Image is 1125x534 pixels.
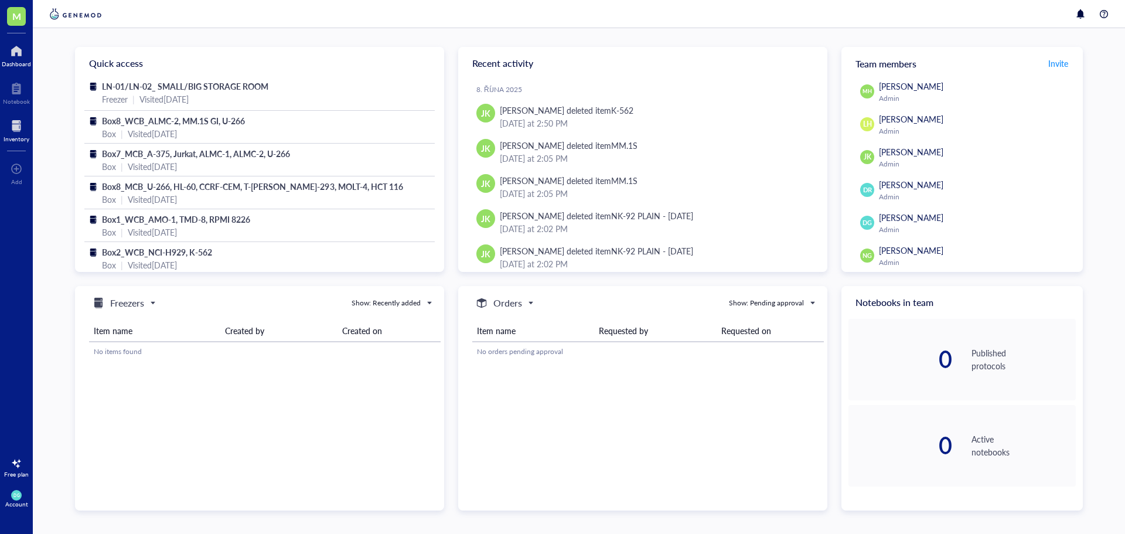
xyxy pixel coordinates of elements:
[481,247,490,260] span: JK
[102,259,116,271] div: Box
[102,213,250,225] span: Box1_WCB_AMO-1, TMD-8, RPMI 8226
[481,107,490,120] span: JK
[1048,57,1068,69] span: Invite
[611,210,693,222] div: NK-92 PLAIN - [DATE]
[128,193,177,206] div: Visited [DATE]
[862,218,872,227] span: DG
[611,245,693,257] div: NK-92 PLAIN - [DATE]
[500,187,809,200] div: [DATE] at 2:05 PM
[481,177,490,190] span: JK
[611,140,637,151] div: MM.1S
[13,493,19,498] span: DG
[1048,54,1069,73] button: Invite
[89,320,220,342] th: Item name
[12,9,21,23] span: M
[4,135,29,142] div: Inventory
[458,47,827,80] div: Recent activity
[121,127,123,140] div: |
[500,139,637,152] div: [PERSON_NAME] deleted item
[128,160,177,173] div: Visited [DATE]
[879,244,943,256] span: [PERSON_NAME]
[102,193,116,206] div: Box
[841,286,1083,319] div: Notebooks in team
[102,127,116,140] div: Box
[879,80,943,92] span: [PERSON_NAME]
[879,258,1071,267] div: Admin
[139,93,189,106] div: Visited [DATE]
[102,246,212,258] span: Box2_WCB_NCI-H929, K-562
[3,98,30,105] div: Notebook
[879,113,943,125] span: [PERSON_NAME]
[848,434,953,457] div: 0
[500,209,693,222] div: [PERSON_NAME] deleted item
[121,193,123,206] div: |
[5,501,28,508] div: Account
[102,181,403,192] span: Box8_MCB_U-266, HL-60, CCRF-CEM, T-[PERSON_NAME]-293, MOLT-4, HCT 116
[102,226,116,239] div: Box
[220,320,337,342] th: Created by
[47,7,104,21] img: genemod-logo
[121,160,123,173] div: |
[611,104,633,116] div: K-562
[500,117,809,130] div: [DATE] at 2:50 PM
[500,104,633,117] div: [PERSON_NAME] deleted item
[879,212,943,223] span: [PERSON_NAME]
[352,298,421,308] div: Show: Recently added
[472,320,594,342] th: Item name
[879,225,1071,234] div: Admin
[477,346,819,357] div: No orders pending approval
[879,159,1071,169] div: Admin
[862,251,872,260] span: NG
[729,298,804,308] div: Show: Pending approval
[879,192,1071,202] div: Admin
[102,93,128,106] div: Freezer
[848,348,953,371] div: 0
[493,296,522,310] h5: Orders
[3,79,30,105] a: Notebook
[128,226,177,239] div: Visited [DATE]
[500,152,809,165] div: [DATE] at 2:05 PM
[102,115,245,127] span: Box8_WCB_ALMC-2, MM.1S GI, U-266
[121,259,123,271] div: |
[128,259,177,271] div: Visited [DATE]
[11,178,22,185] div: Add
[75,47,444,80] div: Quick access
[864,152,871,162] span: JK
[2,42,31,67] a: Dashboard
[879,127,1071,136] div: Admin
[500,174,637,187] div: [PERSON_NAME] deleted item
[879,146,943,158] span: [PERSON_NAME]
[971,433,1076,458] div: Active notebooks
[110,296,144,310] h5: Freezers
[717,320,824,342] th: Requested on
[481,212,490,225] span: JK
[594,320,716,342] th: Requested by
[500,222,809,235] div: [DATE] at 2:02 PM
[862,185,872,195] span: DR
[128,127,177,140] div: Visited [DATE]
[879,94,1071,103] div: Admin
[862,87,871,96] span: MH
[121,226,123,239] div: |
[611,175,637,186] div: MM.1S
[102,80,268,92] span: LN-01/LN-02_ SMALL/BIG STORAGE ROOM
[4,471,29,478] div: Free plan
[841,47,1083,80] div: Team members
[879,179,943,191] span: [PERSON_NAME]
[476,85,818,94] div: 8. října 2025
[863,119,872,130] span: LH
[94,346,436,357] div: No items found
[337,320,441,342] th: Created on
[971,346,1076,372] div: Published protocols
[2,60,31,67] div: Dashboard
[102,148,290,159] span: Box7_MCB_A-375, Jurkat, ALMC-1, ALMC-2, U-266
[132,93,135,106] div: |
[481,142,490,155] span: JK
[4,117,29,142] a: Inventory
[102,160,116,173] div: Box
[500,244,693,257] div: [PERSON_NAME] deleted item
